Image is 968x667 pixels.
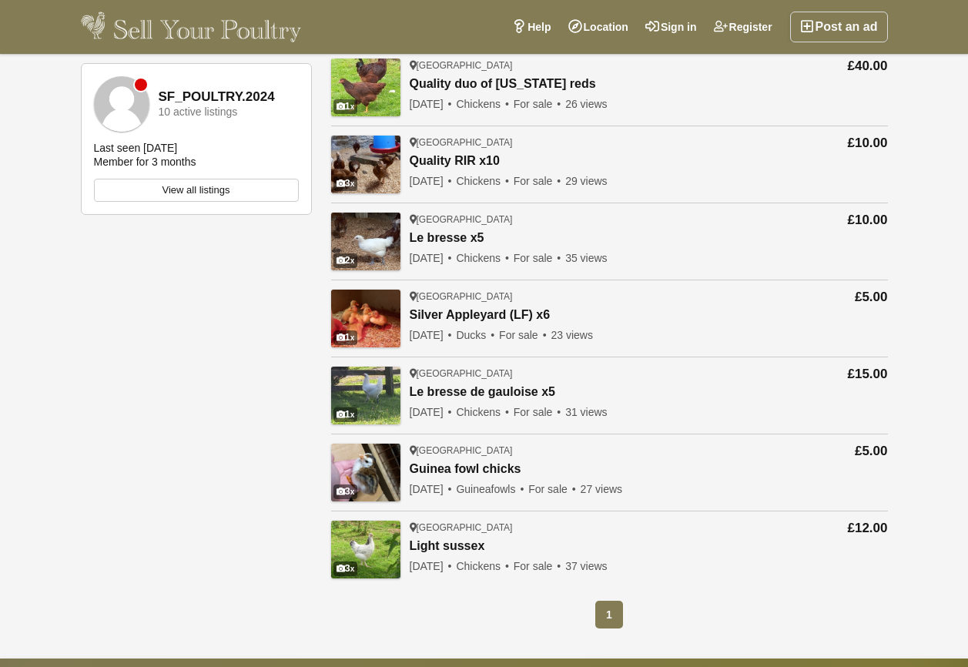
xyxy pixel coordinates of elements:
span: 35 views [565,252,607,264]
span: Guineafowls [456,483,525,495]
span: [DATE] [410,252,454,264]
span: For sale [514,406,562,418]
a: Guinea fowl chicks [410,462,623,477]
div: 3 [333,176,358,191]
img: Guinea fowl chicks [331,444,400,501]
strong: SF_POULTRY.2024 [159,90,275,105]
div: Last seen [DATE] [94,141,178,155]
a: Le bresse x5 [410,231,608,246]
span: 1 [595,601,623,628]
img: Le bresse de gauloise x5 [331,367,400,424]
div: [GEOGRAPHIC_DATA] [410,136,608,149]
a: Register [705,12,781,42]
div: 3 [333,561,358,576]
span: For sale [514,98,562,110]
span: £5.00 [855,290,888,304]
span: 31 views [565,406,607,418]
span: 26 views [565,98,607,110]
span: [DATE] [410,175,454,187]
div: [GEOGRAPHIC_DATA] [410,213,608,226]
span: [DATE] [410,406,454,418]
img: Le bresse x5 [331,213,400,270]
span: Chickens [456,175,511,187]
span: [DATE] [410,560,454,572]
span: £5.00 [855,444,888,458]
a: View all listings [94,179,299,202]
span: [DATE] [410,98,454,110]
img: Quality RIR x10 [331,136,400,193]
a: Silver Appleyard (LF) x6 [410,308,593,323]
span: 23 views [551,329,592,341]
div: Member for 3 months [94,155,196,169]
span: Chickens [456,560,511,572]
div: [GEOGRAPHIC_DATA] [410,290,593,303]
div: 1 [333,407,358,422]
img: Sell Your Poultry [81,12,302,42]
div: 1 [333,99,358,114]
span: Chickens [456,252,511,264]
div: [GEOGRAPHIC_DATA] [410,59,608,72]
a: Post an ad [790,12,888,42]
span: Chickens [456,406,511,418]
div: Member is offline [135,79,147,91]
div: [GEOGRAPHIC_DATA] [410,444,623,457]
a: Sign in [637,12,705,42]
span: For sale [514,175,562,187]
a: Quality duo of [US_STATE] reds [410,77,608,92]
a: Le bresse de gauloise x5 [410,385,608,400]
div: 10 active listings [159,106,238,118]
a: Light sussex [410,539,608,554]
span: £15.00 [848,367,888,381]
span: £40.00 [848,59,888,73]
span: For sale [514,560,562,572]
img: Light sussex [331,521,400,578]
div: 2 [333,253,358,268]
span: For sale [528,483,577,495]
span: 29 views [565,175,607,187]
span: [DATE] [410,329,454,341]
span: £12.00 [848,521,888,535]
a: Help [504,12,559,42]
span: Chickens [456,98,511,110]
img: Silver Appleyard (LF) x6 [331,290,400,347]
div: 3 [333,484,358,499]
span: For sale [499,329,548,341]
span: Ducks [456,329,496,341]
div: [GEOGRAPHIC_DATA] [410,367,608,380]
span: For sale [514,252,562,264]
img: Quality duo of Rhode island reds [331,59,400,116]
span: 37 views [565,560,607,572]
span: £10.00 [848,213,888,227]
div: [GEOGRAPHIC_DATA] [410,521,608,534]
span: [DATE] [410,483,454,495]
span: £10.00 [848,136,888,150]
a: Quality RIR x10 [410,154,608,169]
img: SF_POULTRY.2024 [94,76,149,132]
span: 27 views [581,483,622,495]
a: Location [560,12,637,42]
div: 1 [333,330,358,345]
